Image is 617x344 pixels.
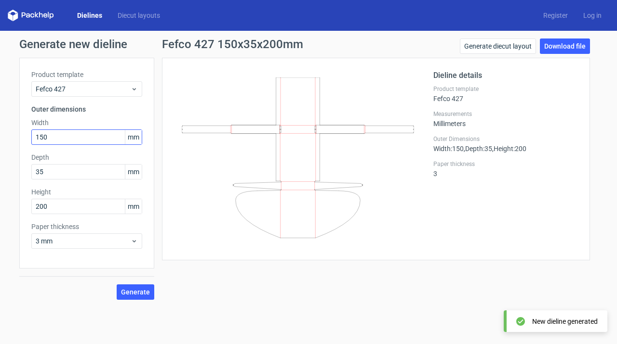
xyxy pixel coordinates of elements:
span: 3 mm [36,236,131,246]
label: Product template [433,85,578,93]
span: mm [125,130,142,144]
label: Width [31,118,142,127]
span: mm [125,165,142,179]
span: , Height : 200 [492,145,526,153]
div: New dieline generated [532,317,598,326]
button: Generate [117,284,154,300]
label: Product template [31,70,142,79]
a: Download file [540,38,590,54]
h3: Outer dimensions [31,104,142,114]
a: Register [536,11,576,20]
span: Fefco 427 [36,84,131,94]
h1: Fefco 427 150x35x200mm [162,38,303,50]
div: 3 [433,160,578,178]
label: Height [31,187,142,197]
label: Outer Dimensions [433,135,578,143]
span: Generate [121,289,150,295]
span: Width : 150 [433,145,464,153]
div: Fefco 427 [433,85,578,102]
a: Generate diecut layout [460,38,536,54]
div: Millimeters [433,110,578,127]
label: Paper thickness [31,222,142,231]
label: Depth [31,153,142,162]
span: , Depth : 35 [464,145,492,153]
h2: Dieline details [433,70,578,81]
label: Paper thickness [433,160,578,168]
a: Diecut layouts [110,11,168,20]
label: Measurements [433,110,578,118]
a: Dielines [69,11,110,20]
h1: Generate new dieline [19,38,598,50]
a: Log in [576,11,609,20]
span: mm [125,199,142,214]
